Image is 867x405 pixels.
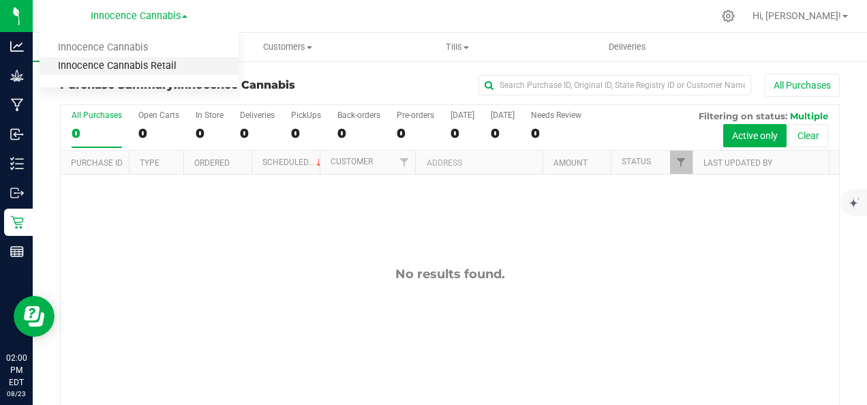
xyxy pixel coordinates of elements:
[61,267,839,282] div: No results found.
[71,158,123,168] a: Purchase ID
[451,110,474,120] div: [DATE]
[451,125,474,141] div: 0
[196,110,224,120] div: In Store
[553,158,588,168] a: Amount
[6,389,27,399] p: 08/23
[10,98,24,112] inline-svg: Manufacturing
[33,33,202,61] a: Purchases
[373,33,543,61] a: Tills
[262,157,324,167] a: Scheduled
[40,39,239,57] a: Innocence Cannabis
[789,124,828,147] button: Clear
[14,296,55,337] iframe: Resource center
[138,125,179,141] div: 0
[240,125,275,141] div: 0
[10,69,24,82] inline-svg: Grow
[6,352,27,389] p: 02:00 PM EDT
[72,125,122,141] div: 0
[337,110,380,120] div: Back-orders
[590,41,665,53] span: Deliveries
[10,40,24,53] inline-svg: Analytics
[415,151,543,175] th: Address
[331,157,373,166] a: Customer
[531,125,581,141] div: 0
[10,127,24,141] inline-svg: Inbound
[33,41,202,53] span: Purchases
[194,158,230,168] a: Ordered
[752,10,841,21] span: Hi, [PERSON_NAME]!
[291,125,321,141] div: 0
[699,110,787,121] span: Filtering on status:
[393,151,415,174] a: Filter
[10,186,24,200] inline-svg: Outbound
[397,110,434,120] div: Pre-orders
[491,110,515,120] div: [DATE]
[622,157,651,166] a: Status
[374,41,542,53] span: Tills
[10,157,24,170] inline-svg: Inventory
[397,125,434,141] div: 0
[202,33,372,61] a: Customers
[10,245,24,258] inline-svg: Reports
[140,158,159,168] a: Type
[60,79,320,91] h3: Purchase Summary:
[196,125,224,141] div: 0
[240,110,275,120] div: Deliveries
[40,57,239,76] a: Innocence Cannabis Retail
[337,125,380,141] div: 0
[531,110,581,120] div: Needs Review
[72,110,122,120] div: All Purchases
[10,215,24,229] inline-svg: Retail
[543,33,712,61] a: Deliveries
[703,158,772,168] a: Last Updated By
[670,151,693,174] a: Filter
[765,74,840,97] button: All Purchases
[478,75,751,95] input: Search Purchase ID, Original ID, State Registry ID or Customer Name...
[491,125,515,141] div: 0
[723,124,787,147] button: Active only
[91,10,181,22] span: Innocence Cannabis
[790,110,828,121] span: Multiple
[720,10,737,22] div: Manage settings
[291,110,321,120] div: PickUps
[203,41,371,53] span: Customers
[138,110,179,120] div: Open Carts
